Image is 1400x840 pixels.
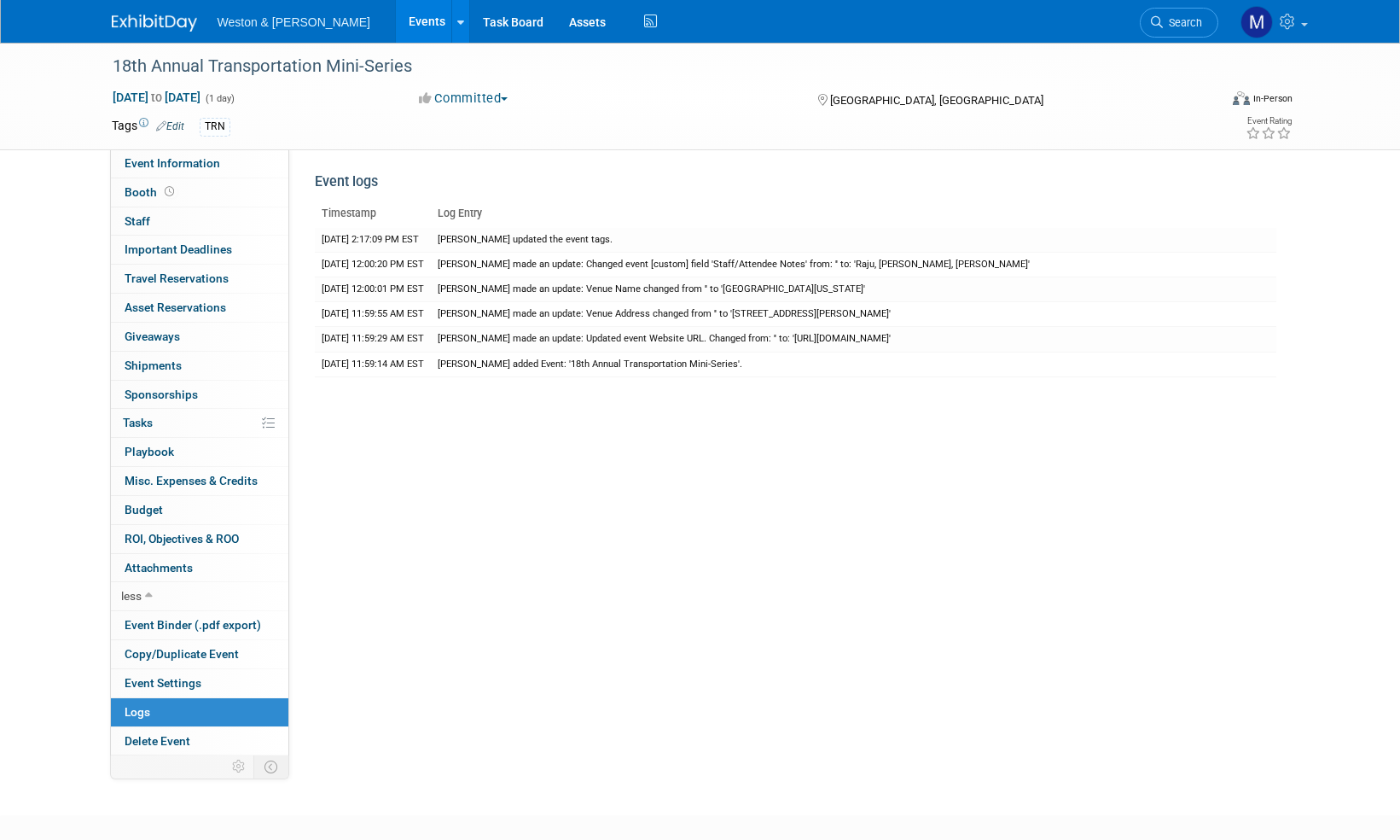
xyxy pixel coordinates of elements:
[200,118,230,136] div: TRN
[161,185,177,198] span: Booth not reserved yet
[111,727,288,755] a: Delete Event
[125,185,177,199] span: Booth
[111,669,288,697] a: Event Settings
[111,178,288,207] a: Booth
[431,277,1276,302] td: [PERSON_NAME] made an update: Venue Name changed from '' to '[GEOGRAPHIC_DATA][US_STATE]'
[224,755,254,778] td: Personalize Event Tab Strip
[253,755,288,778] td: Toggle Event Tabs
[315,277,431,302] td: [DATE] 12:00:01 PM EST
[1140,8,1218,38] a: Search
[315,352,431,376] td: [DATE] 11:59:14 AM EST
[315,327,431,352] td: [DATE] 11:59:29 AM EST
[125,214,150,228] span: Staff
[111,582,288,610] a: less
[111,467,288,495] a: Misc. Expenses & Credits
[315,302,431,327] td: [DATE] 11:59:55 AM EST
[1246,117,1292,125] div: Event Rating
[125,388,198,401] span: Sponsorships
[111,323,288,351] a: Giveaways
[125,676,201,690] span: Event Settings
[204,93,235,104] span: (1 day)
[125,242,232,256] span: Important Deadlines
[315,172,1276,201] div: Event logs
[112,117,184,137] td: Tags
[431,327,1276,352] td: [PERSON_NAME] made an update: Updated event Website URL. Changed from: '' to: '[URL][DOMAIN_NAME]'
[431,302,1276,327] td: [PERSON_NAME] made an update: Venue Address changed from '' to '[STREET_ADDRESS][PERSON_NAME]'
[1118,89,1293,114] div: Event Format
[111,409,288,437] a: Tasks
[125,445,174,458] span: Playbook
[830,94,1043,107] span: [GEOGRAPHIC_DATA], [GEOGRAPHIC_DATA]
[431,252,1276,277] td: [PERSON_NAME] made an update: Changed event [custom] field 'Staff/Attendee Notes' from: '' to: 'R...
[125,300,226,314] span: Asset Reservations
[111,381,288,409] a: Sponsorships
[111,265,288,293] a: Travel Reservations
[123,416,153,429] span: Tasks
[125,647,239,661] span: Copy/Duplicate Event
[107,51,1193,82] div: 18th Annual Transportation Mini-Series
[125,734,190,748] span: Delete Event
[111,525,288,553] a: ROI, Objectives & ROO
[125,532,239,545] span: ROI, Objectives & ROO
[112,90,201,105] span: [DATE] [DATE]
[111,698,288,726] a: Logs
[1240,6,1273,38] img: Mary Ann Trujillo
[111,236,288,264] a: Important Deadlines
[111,496,288,524] a: Budget
[1163,16,1202,29] span: Search
[125,359,182,372] span: Shipments
[125,705,150,719] span: Logs
[125,474,258,487] span: Misc. Expenses & Credits
[112,15,197,32] img: ExhibitDay
[431,228,1276,253] td: [PERSON_NAME] updated the event tags.
[125,271,229,285] span: Travel Reservations
[125,156,220,170] span: Event Information
[121,589,142,603] span: less
[1252,92,1293,105] div: In-Person
[156,120,184,132] a: Edit
[315,252,431,277] td: [DATE] 12:00:20 PM EST
[1233,91,1250,105] img: Format-Inperson.png
[111,149,288,178] a: Event Information
[125,561,193,575] span: Attachments
[125,503,163,516] span: Budget
[111,611,288,639] a: Event Binder (.pdf export)
[111,294,288,322] a: Asset Reservations
[218,15,370,29] span: Weston & [PERSON_NAME]
[111,352,288,380] a: Shipments
[111,640,288,668] a: Copy/Duplicate Event
[111,438,288,466] a: Playbook
[315,228,431,253] td: [DATE] 2:17:09 PM EST
[431,352,1276,376] td: [PERSON_NAME] added Event: '18th Annual Transportation Mini-Series'.
[111,207,288,236] a: Staff
[125,618,261,632] span: Event Binder (.pdf export)
[148,90,165,104] span: to
[413,90,514,108] button: Committed
[111,554,288,582] a: Attachments
[125,330,180,343] span: Giveaways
